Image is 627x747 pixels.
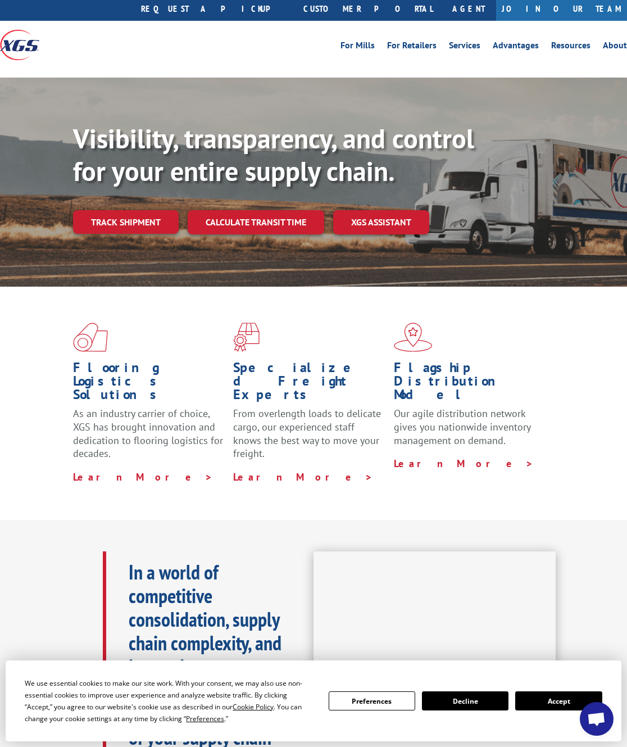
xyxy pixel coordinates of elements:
a: XGS ASSISTANT [333,210,429,234]
a: Resources [551,41,590,53]
a: For Mills [340,41,375,53]
a: Track shipment [73,210,179,234]
a: Services [449,41,480,53]
b: Visibility, transparency, and control for your entire supply chain. [73,121,474,188]
h1: Flagship Distribution Model [394,361,546,407]
a: Advantages [493,41,539,53]
img: xgs-icon-total-supply-chain-intelligence-red [73,323,108,352]
p: From overlength loads to delicate cargo, our experienced staff knows the best way to move your fr... [233,407,385,470]
span: Cookie Policy [233,702,274,712]
a: Learn More > [394,457,534,470]
a: Learn More > [73,470,213,483]
img: xgs-icon-flagship-distribution-model-red [394,323,433,352]
div: Open chat [580,702,614,736]
div: We use essential cookies to make our site work. With your consent, we may also use non-essential ... [25,677,315,725]
h1: Specialized Freight Experts [233,361,385,407]
iframe: XGS Logistics Solutions [313,551,556,687]
h1: Flooring Logistics Solutions [73,361,225,407]
img: xgs-icon-focused-on-flooring-red [233,323,260,352]
button: Accept [515,691,602,710]
span: As an industry carrier of choice, XGS has brought innovation and dedication to flooring logistics... [73,407,223,460]
div: Cookie Consent Prompt [6,660,621,741]
a: About [603,41,627,53]
button: Decline [422,691,508,710]
button: Preferences [329,691,415,710]
a: Calculate transit time [188,210,324,234]
a: For Retailers [387,41,437,53]
a: Learn More > [233,470,373,483]
span: Our agile distribution network gives you nationwide inventory management on demand. [394,407,530,447]
span: Preferences [186,714,224,723]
